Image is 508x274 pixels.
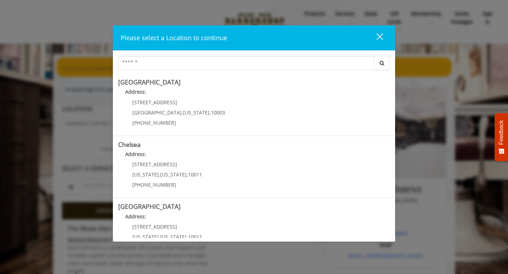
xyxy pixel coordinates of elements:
b: [GEOGRAPHIC_DATA] [118,202,181,211]
span: [STREET_ADDRESS] [132,223,177,230]
b: Address: [125,151,146,157]
span: [US_STATE] [160,171,187,178]
span: , [187,171,188,178]
span: [STREET_ADDRESS] [132,161,177,168]
span: [US_STATE] [160,233,187,240]
span: [US_STATE] [132,233,159,240]
button: close dialog [363,31,387,45]
span: [GEOGRAPHIC_DATA] [132,109,182,116]
button: Feedback - Show survey [495,113,508,161]
b: Chelsea [118,140,141,149]
span: [US_STATE] [132,171,159,178]
i: Search button [378,61,386,66]
span: [PHONE_NUMBER] [132,119,176,126]
span: [US_STATE] [183,109,210,116]
span: [STREET_ADDRESS] [132,99,177,106]
span: , [210,109,211,116]
span: , [187,233,188,240]
div: Center Select [118,56,390,74]
span: [PHONE_NUMBER] [132,181,176,188]
span: Feedback [498,120,504,145]
span: 10003 [211,109,225,116]
span: Please select a Location to continue [121,33,227,42]
div: close dialog [368,33,382,43]
span: 10011 [188,171,202,178]
b: [GEOGRAPHIC_DATA] [118,78,181,86]
span: , [182,109,183,116]
span: , [159,233,160,240]
b: Address: [125,88,146,95]
b: Address: [125,213,146,220]
span: , [159,171,160,178]
input: Search Center [118,56,374,70]
span: 10011 [188,233,202,240]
